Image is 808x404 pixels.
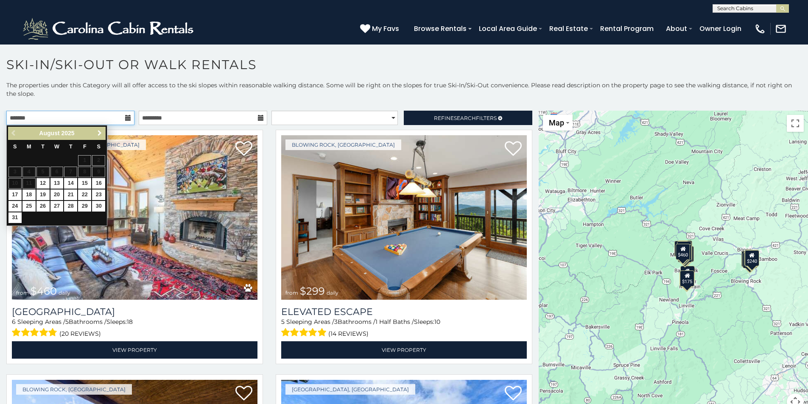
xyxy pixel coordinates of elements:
[235,140,252,158] a: Add to favorites
[94,128,105,139] a: Next
[64,189,77,200] a: 21
[596,21,658,36] a: Rental Program
[745,250,759,266] div: $240
[64,201,77,212] a: 28
[360,23,401,34] a: My Favs
[679,270,694,287] div: $155
[61,130,74,137] span: 2025
[334,318,338,326] span: 3
[662,21,691,36] a: About
[281,318,285,326] span: 5
[92,189,105,200] a: 23
[59,290,70,296] span: daily
[434,318,440,326] span: 10
[50,189,64,200] a: 20
[12,306,257,318] a: [GEOGRAPHIC_DATA]
[21,16,197,42] img: White-1-2.png
[39,130,59,137] span: August
[78,178,91,189] a: 15
[96,130,103,137] span: Next
[12,135,257,300] a: Mile High Lodge from $460 daily
[676,244,691,260] div: $460
[678,246,692,262] div: $145
[775,23,787,35] img: mail-regular-white.png
[50,201,64,212] a: 27
[695,21,746,36] a: Owner Login
[545,21,592,36] a: Real Estate
[12,306,257,318] h3: Mile High Lodge
[8,201,22,212] a: 24
[127,318,133,326] span: 18
[97,144,101,150] span: Saturday
[41,144,45,150] span: Tuesday
[36,201,50,212] a: 26
[281,318,527,339] div: Sleeping Areas / Bathrooms / Sleeps:
[31,285,57,297] span: $460
[78,189,91,200] a: 22
[787,115,804,132] button: Toggle fullscreen view
[22,189,36,200] a: 18
[475,21,541,36] a: Local Area Guide
[36,178,50,189] a: 12
[8,212,22,223] a: 31
[434,115,497,121] span: Refine Filters
[375,318,414,326] span: 1 Half Baths /
[65,318,69,326] span: 5
[328,328,369,339] span: (14 reviews)
[92,201,105,212] a: 30
[549,118,564,127] span: Map
[12,341,257,359] a: View Property
[327,290,338,296] span: daily
[745,250,759,266] div: $175
[64,178,77,189] a: 14
[285,290,298,296] span: from
[505,385,522,403] a: Add to favorites
[754,23,766,35] img: phone-regular-white.png
[680,265,695,281] div: $190
[743,252,758,268] div: $185
[12,318,257,339] div: Sleeping Areas / Bathrooms / Sleeps:
[678,244,692,260] div: $570
[12,318,16,326] span: 6
[281,135,527,300] a: Elevated Escape from $299 daily
[741,251,756,267] div: $180
[285,384,415,395] a: [GEOGRAPHIC_DATA], [GEOGRAPHIC_DATA]
[505,140,522,158] a: Add to favorites
[677,241,691,257] div: $165
[680,270,695,287] div: $175
[59,328,101,339] span: (20 reviews)
[285,139,401,150] a: Blowing Rock, [GEOGRAPHIC_DATA]
[13,144,17,150] span: Sunday
[235,385,252,403] a: Add to favorites
[678,240,692,256] div: $115
[454,115,476,121] span: Search
[410,21,471,36] a: Browse Rentals
[12,135,257,300] img: Mile High Lodge
[92,178,105,189] a: 16
[281,135,527,300] img: Elevated Escape
[281,306,527,318] a: Elevated Escape
[27,144,31,150] span: Monday
[22,201,36,212] a: 25
[404,111,532,125] a: RefineSearchFilters
[36,189,50,200] a: 19
[50,178,64,189] a: 13
[69,144,73,150] span: Thursday
[8,189,22,200] a: 17
[54,144,59,150] span: Wednesday
[83,144,87,150] span: Friday
[300,285,325,297] span: $299
[745,251,759,267] div: $145
[16,384,132,395] a: Blowing Rock, [GEOGRAPHIC_DATA]
[372,23,399,34] span: My Favs
[674,240,689,256] div: $395
[78,201,91,212] a: 29
[16,290,29,296] span: from
[543,115,573,131] button: Change map style
[281,341,527,359] a: View Property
